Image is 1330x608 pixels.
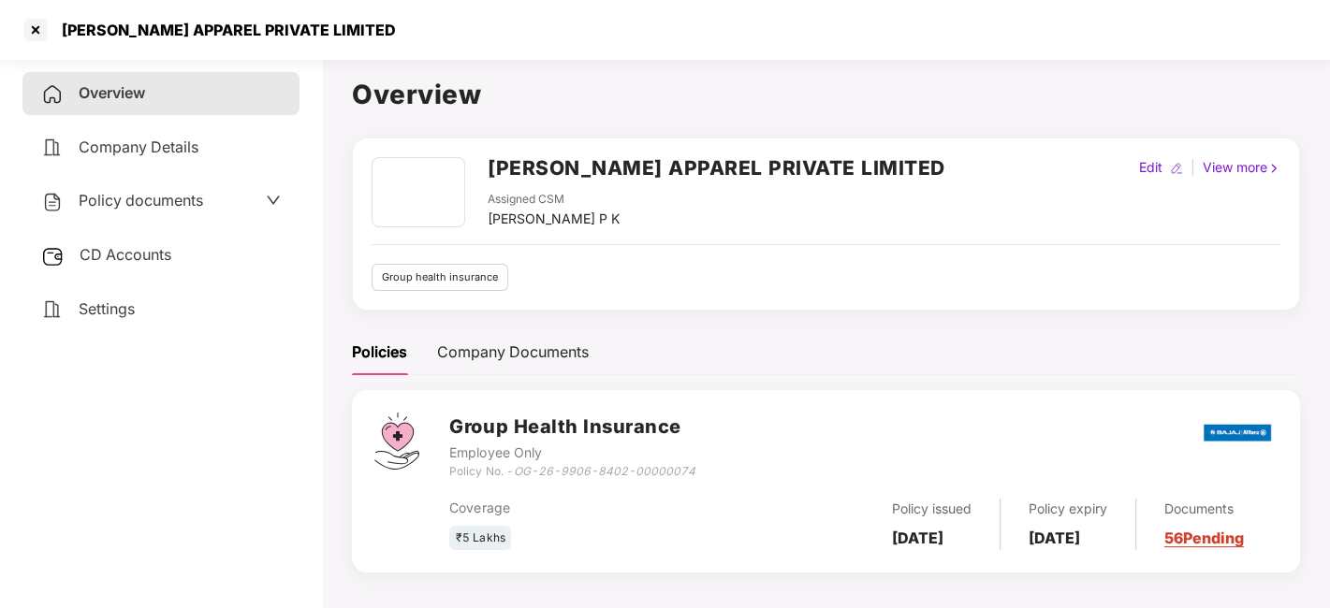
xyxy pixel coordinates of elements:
[1187,157,1199,178] div: |
[1029,499,1107,519] div: Policy expiry
[449,526,511,551] div: ₹5 Lakhs
[372,264,508,291] div: Group health insurance
[449,442,694,463] div: Employee Only
[449,413,694,442] h3: Group Health Insurance
[488,191,620,209] div: Assigned CSM
[1267,162,1280,175] img: rightIcon
[80,245,171,264] span: CD Accounts
[1164,499,1244,519] div: Documents
[449,498,725,518] div: Coverage
[41,83,64,106] img: svg+xml;base64,PHN2ZyB4bWxucz0iaHR0cDovL3d3dy53My5vcmcvMjAwMC9zdmciIHdpZHRoPSIyNCIgaGVpZ2h0PSIyNC...
[449,463,694,481] div: Policy No. -
[374,413,419,470] img: svg+xml;base64,PHN2ZyB4bWxucz0iaHR0cDovL3d3dy53My5vcmcvMjAwMC9zdmciIHdpZHRoPSI0Ny43MTQiIGhlaWdodD...
[1029,528,1080,547] b: [DATE]
[437,340,589,364] div: Company Documents
[1199,157,1284,178] div: View more
[488,152,945,183] h2: [PERSON_NAME] APPAREL PRIVATE LIMITED
[79,83,145,102] span: Overview
[892,499,972,519] div: Policy issued
[41,137,64,159] img: svg+xml;base64,PHN2ZyB4bWxucz0iaHR0cDovL3d3dy53My5vcmcvMjAwMC9zdmciIHdpZHRoPSIyNCIgaGVpZ2h0PSIyNC...
[352,74,1300,115] h1: Overview
[352,340,407,364] div: Policies
[1170,162,1183,175] img: editIcon
[41,298,64,321] img: svg+xml;base64,PHN2ZyB4bWxucz0iaHR0cDovL3d3dy53My5vcmcvMjAwMC9zdmciIHdpZHRoPSIyNCIgaGVpZ2h0PSIyNC...
[1204,412,1271,454] img: bajaj.png
[41,191,64,213] img: svg+xml;base64,PHN2ZyB4bWxucz0iaHR0cDovL3d3dy53My5vcmcvMjAwMC9zdmciIHdpZHRoPSIyNCIgaGVpZ2h0PSIyNC...
[1164,528,1244,547] a: 56 Pending
[79,138,198,156] span: Company Details
[51,21,396,39] div: [PERSON_NAME] APPAREL PRIVATE LIMITED
[266,193,281,208] span: down
[1135,157,1166,178] div: Edit
[79,299,135,318] span: Settings
[892,528,943,547] b: [DATE]
[513,464,694,478] i: OG-26-9906-8402-00000074
[488,209,620,229] div: [PERSON_NAME] P K
[41,245,65,268] img: svg+xml;base64,PHN2ZyB3aWR0aD0iMjUiIGhlaWdodD0iMjQiIHZpZXdCb3g9IjAgMCAyNSAyNCIgZmlsbD0ibm9uZSIgeG...
[79,191,203,210] span: Policy documents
